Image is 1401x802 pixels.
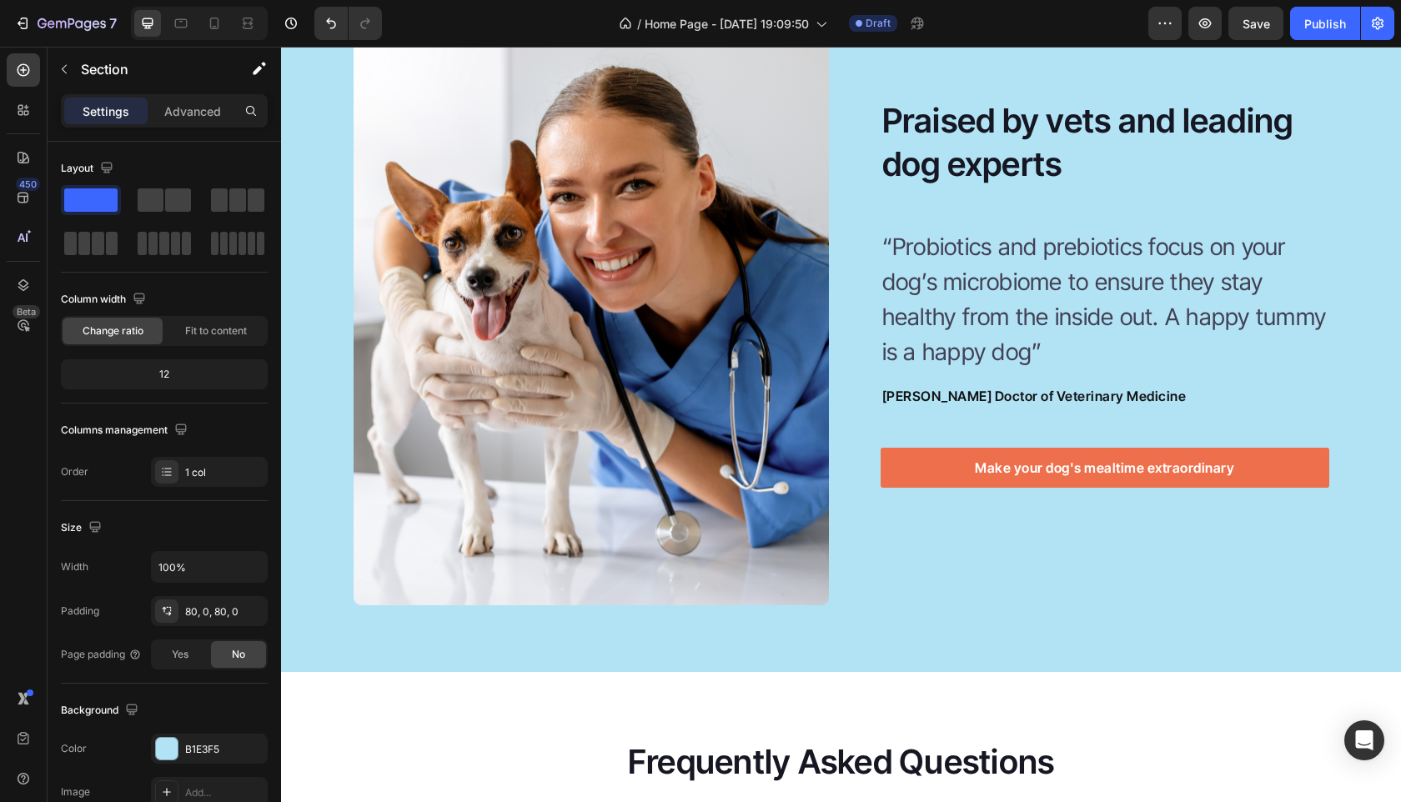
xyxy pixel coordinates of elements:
[61,741,87,756] div: Color
[1304,15,1346,33] div: Publish
[600,401,1048,441] a: Make your dog's mealtime extraordinary
[7,7,124,40] button: 7
[637,15,641,33] span: /
[109,13,117,33] p: 7
[172,647,188,662] span: Yes
[61,464,88,479] div: Order
[601,183,1047,323] p: “Probiotics and prebiotics focus on your dog’s microbiome to ensure they stay healthy from the in...
[16,178,40,191] div: 450
[1243,17,1270,31] span: Save
[61,699,142,722] div: Background
[83,323,143,338] span: Change ratio
[1228,7,1283,40] button: Save
[281,47,1401,802] iframe: Design area
[158,694,963,737] p: Frequently Asked Questions
[314,7,382,40] div: Undo/Redo
[61,419,191,442] div: Columns management
[185,785,264,800] div: Add...
[601,53,1047,139] p: Praised by vets and leading dog experts
[164,103,221,120] p: Advanced
[232,647,245,662] span: No
[185,742,264,757] div: B1E3F5
[61,784,90,799] div: Image
[694,411,953,431] div: Make your dog's mealtime extraordinary
[83,103,129,120] p: Settings
[61,647,142,662] div: Page padding
[185,604,264,619] div: 80, 0, 80, 0
[81,59,218,79] p: Section
[601,339,1047,359] p: [PERSON_NAME] Doctor of Veterinary Medicine
[13,305,40,318] div: Beta
[152,552,267,582] input: Auto
[61,559,88,574] div: Width
[61,158,117,180] div: Layout
[61,517,105,539] div: Size
[1344,720,1384,760] div: Open Intercom Messenger
[61,288,149,311] div: Column width
[185,465,264,480] div: 1 col
[185,323,247,338] span: Fit to content
[1290,7,1360,40] button: Publish
[866,16,891,31] span: Draft
[61,604,99,619] div: Padding
[64,363,264,386] div: 12
[645,15,809,33] span: Home Page - [DATE] 19:09:50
